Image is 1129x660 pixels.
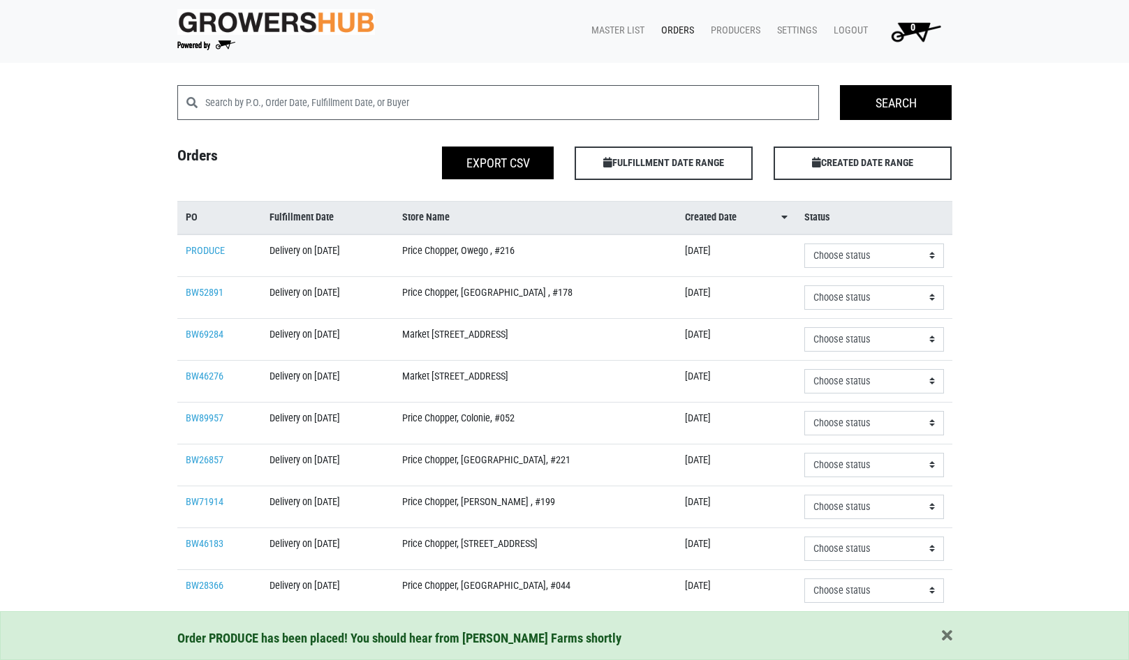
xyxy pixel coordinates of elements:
td: Delivery on [DATE] [261,318,393,360]
a: BW46183 [186,538,223,550]
span: FULFILLMENT DATE RANGE [575,147,753,180]
td: [DATE] [677,486,796,527]
img: Cart [885,17,947,45]
a: Settings [766,17,822,44]
span: Fulfillment Date [270,210,334,225]
img: Powered by Big Wheelbarrow [177,40,235,50]
a: BW28366 [186,580,223,592]
a: PRODUCE [186,245,225,257]
a: BW52891 [186,287,223,299]
td: Delivery on [DATE] [261,486,393,527]
a: PO [186,210,253,225]
input: Search [840,85,952,120]
td: Delivery on [DATE] [261,234,393,277]
span: Status [804,210,830,225]
td: Price Chopper, [GEOGRAPHIC_DATA], #044 [394,569,677,611]
td: [DATE] [677,234,796,277]
a: Fulfillment Date [270,210,385,225]
td: Price Chopper, [PERSON_NAME] , #199 [394,486,677,527]
img: original-fc7597fdc6adbb9d0e2ae620e786d1a2.jpg [177,9,376,35]
a: BW46276 [186,370,223,382]
td: [DATE] [677,402,796,444]
div: Order PRODUCE has been placed! You should hear from [PERSON_NAME] Farms shortly [177,629,952,648]
span: CREATED DATE RANGE [774,147,952,180]
span: Created Date [685,210,737,225]
a: Orders [650,17,700,44]
td: Price Chopper, Owego , #216 [394,234,677,277]
input: Search by P.O., Order Date, Fulfillment Date, or Buyer [205,85,820,120]
td: Price Chopper, [STREET_ADDRESS] [394,527,677,569]
a: Store Name [402,210,668,225]
td: [DATE] [677,569,796,611]
td: Price Chopper, [GEOGRAPHIC_DATA] , #178 [394,276,677,318]
a: Master List [580,17,650,44]
button: Export CSV [442,147,554,179]
td: [DATE] [677,318,796,360]
h4: Orders [167,147,366,174]
span: Store Name [402,210,450,225]
td: Delivery on [DATE] [261,402,393,444]
a: BW69284 [186,329,223,340]
a: Logout [822,17,873,44]
td: [DATE] [677,276,796,318]
a: Created Date [685,210,788,225]
td: Delivery on [DATE] [261,276,393,318]
td: Delivery on [DATE] [261,569,393,611]
td: Market [STREET_ADDRESS] [394,360,677,402]
a: BW26857 [186,454,223,466]
td: [DATE] [677,444,796,486]
td: Delivery on [DATE] [261,360,393,402]
a: BW71914 [186,496,223,508]
a: 0 [873,17,952,45]
span: PO [186,210,198,225]
td: Delivery on [DATE] [261,444,393,486]
a: BW89957 [186,412,223,424]
a: Producers [700,17,766,44]
a: Status [804,210,944,225]
td: Price Chopper, Colonie, #052 [394,402,677,444]
td: Market [STREET_ADDRESS] [394,318,677,360]
td: [DATE] [677,527,796,569]
span: 0 [910,22,915,33]
td: Delivery on [DATE] [261,527,393,569]
td: Price Chopper, [GEOGRAPHIC_DATA], #221 [394,444,677,486]
td: [DATE] [677,360,796,402]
